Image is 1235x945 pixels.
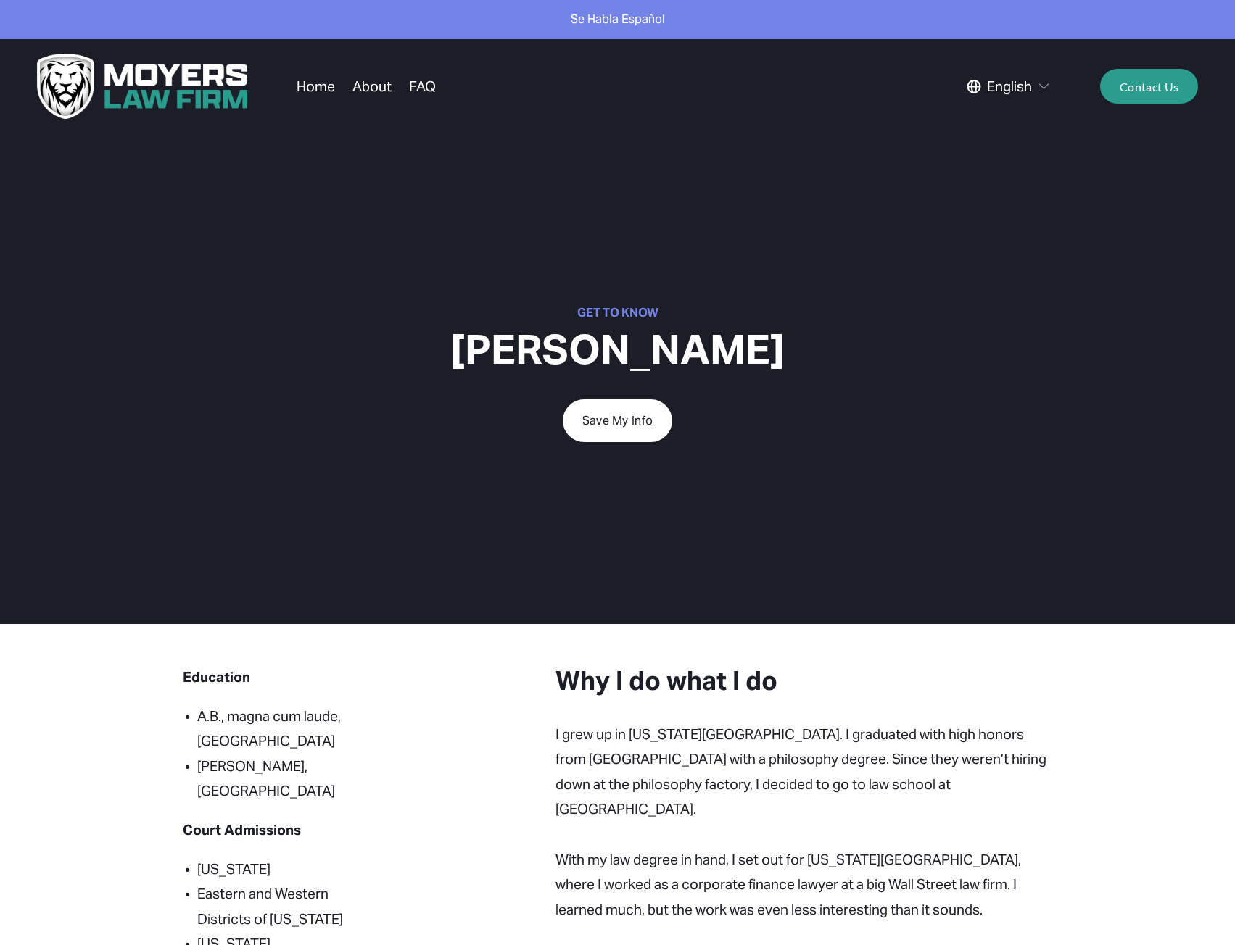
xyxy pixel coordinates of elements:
[37,54,247,119] img: Moyers Law Firm | Everyone Matters. Everyone Counts.
[987,74,1032,99] span: English
[35,9,1200,30] p: Se Habla Español
[577,305,658,320] strong: GET TO KNOW
[197,881,382,931] p: Eastern and Western Districts of [US_STATE]
[292,324,944,375] h1: [PERSON_NAME]
[197,857,382,882] p: [US_STATE]
[352,72,392,100] a: About
[197,704,382,754] p: A.B., magna cum laude, [GEOGRAPHIC_DATA]
[409,72,436,100] a: FAQ
[555,722,1053,822] p: I grew up in [US_STATE][GEOGRAPHIC_DATA]. I graduated with high honors from [GEOGRAPHIC_DATA] wit...
[183,668,250,686] strong: Education
[297,72,335,100] a: Home
[563,399,672,442] a: Save My Info
[1100,69,1198,104] a: Contact Us
[197,754,382,804] p: [PERSON_NAME], [GEOGRAPHIC_DATA]
[183,821,301,838] strong: Court Admissions
[967,72,1051,100] div: language picker
[555,665,1053,699] h3: Why I do what I do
